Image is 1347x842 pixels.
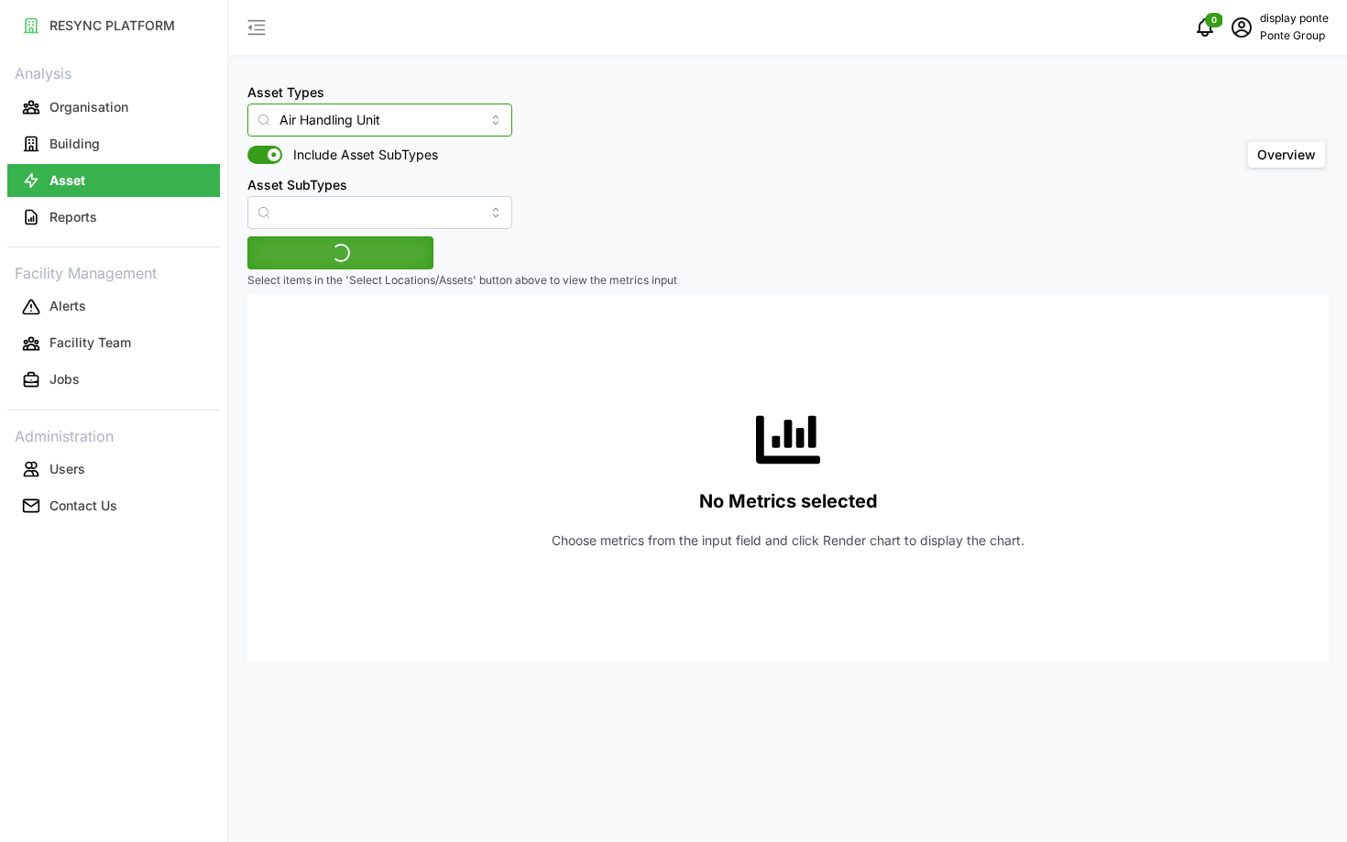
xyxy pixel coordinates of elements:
button: Contact Us [7,489,220,522]
p: Select items in the 'Select Locations/Assets' button above to view the metrics input [247,273,1329,289]
a: Organisation [7,89,220,126]
a: Users [7,451,220,487]
span: Overview [1257,147,1316,162]
button: Asset [7,164,220,197]
a: Asset [7,162,220,199]
p: Ponte Group [1260,27,1329,45]
p: Users [49,460,85,478]
a: RESYNC PLATFORM [7,7,220,44]
p: No Metrics selected [699,487,878,517]
p: display ponte [1260,10,1329,27]
p: Choose metrics from the input field and click Render chart to display the chart. [552,531,1024,550]
p: Organisation [49,98,128,116]
p: Analysis [7,59,220,85]
button: schedule [1223,9,1260,46]
label: Asset SubTypes [247,175,347,195]
button: RESYNC PLATFORM [7,9,220,42]
a: Facility Team [7,325,220,362]
a: Alerts [7,289,220,325]
p: Facility Team [49,334,131,352]
button: Users [7,453,220,486]
p: Administration [7,421,220,448]
button: Reports [7,201,220,234]
p: RESYNC PLATFORM [49,16,175,35]
p: Facility Management [7,258,220,285]
button: Facility Team [7,327,220,360]
p: Jobs [49,370,80,388]
button: Alerts [7,290,220,323]
button: Organisation [7,91,220,124]
label: Asset Types [247,82,324,103]
button: Jobs [7,364,220,397]
a: Building [7,126,220,162]
a: Contact Us [7,487,220,524]
p: Alerts [49,297,86,315]
p: Contact Us [49,497,117,515]
p: Reports [49,208,97,226]
button: notifications [1187,9,1223,46]
p: Asset [49,171,85,190]
button: Building [7,127,220,160]
a: Reports [7,199,220,235]
span: Include Asset SubTypes [282,146,438,164]
a: Jobs [7,362,220,399]
span: 0 [1211,14,1217,27]
p: Building [49,135,100,153]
